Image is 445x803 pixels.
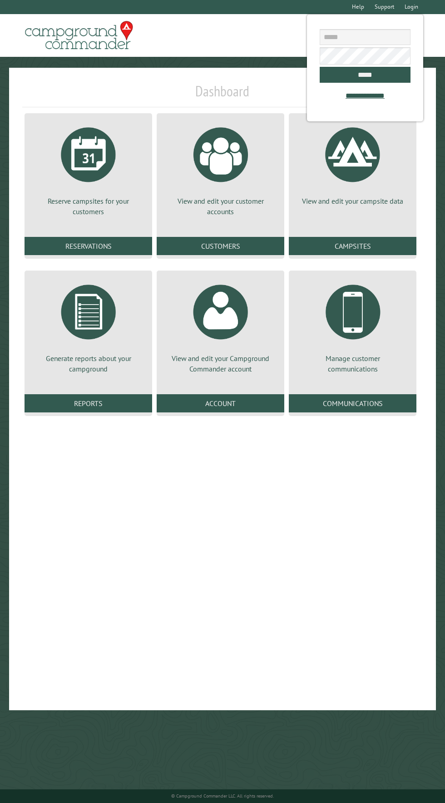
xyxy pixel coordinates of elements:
p: View and edit your customer accounts [168,196,273,216]
a: Manage customer communications [300,278,405,374]
small: © Campground Commander LLC. All rights reserved. [171,793,274,799]
p: View and edit your campsite data [300,196,405,206]
p: Manage customer communications [300,353,405,374]
p: Reserve campsites for your customers [35,196,141,216]
a: Reservations [25,237,152,255]
p: View and edit your Campground Commander account [168,353,273,374]
img: Campground Commander [22,18,136,53]
a: Account [157,394,284,412]
a: View and edit your Campground Commander account [168,278,273,374]
a: Customers [157,237,284,255]
a: View and edit your campsite data [300,120,405,206]
a: View and edit your customer accounts [168,120,273,216]
a: Campsites [289,237,416,255]
a: Reserve campsites for your customers [35,120,141,216]
h1: Dashboard [22,82,423,107]
a: Reports [25,394,152,412]
a: Communications [289,394,416,412]
a: Generate reports about your campground [35,278,141,374]
p: Generate reports about your campground [35,353,141,374]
